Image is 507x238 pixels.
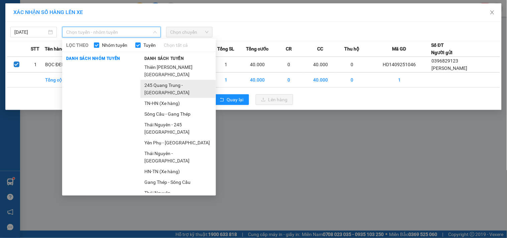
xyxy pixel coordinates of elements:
li: Thái Nguyên - [GEOGRAPHIC_DATA] [140,188,216,206]
td: 1 [26,57,45,73]
span: 0396829123 [432,58,459,64]
td: 1 [210,73,242,88]
span: Tên hàng [45,45,65,52]
button: Close [483,3,502,22]
li: 245 Quang Trung - [GEOGRAPHIC_DATA] [140,80,216,98]
li: Yên Phụ - [GEOGRAPHIC_DATA] [140,137,216,148]
span: XÁC NHẬN SỐ HÀNG LÊN XE [13,9,83,15]
span: Nhóm tuyến [99,41,130,49]
td: 40.000 [305,57,336,73]
td: 40.000 [242,57,273,73]
td: 0 [273,73,305,88]
li: TN-HN (Xe hàng) [140,98,216,109]
div: Số ĐT Người gửi [431,41,453,56]
span: [PERSON_NAME] [432,66,468,71]
span: rollback [220,97,224,103]
td: 0 [273,57,305,73]
span: close [490,10,495,15]
span: Mã GD [392,45,406,52]
a: Chọn tất cả [164,41,188,49]
span: CR [286,45,292,52]
li: Thái Nguyên - 245 [GEOGRAPHIC_DATA] [140,119,216,137]
span: CC [318,45,324,52]
span: Chọn tuyến - nhóm tuyến [66,27,157,37]
input: 14/09/2025 [14,28,47,36]
li: Sông Cầu - Gang Thép [140,109,216,119]
button: uploadLên hàng [256,94,293,105]
span: Danh sách tuyến [140,55,188,62]
li: HN-TN (Xe hàng) [140,166,216,177]
td: 40.000 [242,73,273,88]
td: 1 [210,57,242,73]
span: Danh sách nhóm tuyến [62,55,124,62]
td: 0 [336,57,368,73]
td: 40.000 [305,73,336,88]
li: 271 - [PERSON_NAME] - [GEOGRAPHIC_DATA] - [GEOGRAPHIC_DATA] [62,16,279,25]
td: HD1409251046 [368,57,431,73]
span: LỌC THEO [66,41,89,49]
span: Tổng cước [246,45,269,52]
img: logo.jpg [8,8,58,42]
b: GỬI : VP [GEOGRAPHIC_DATA] [8,45,100,68]
span: Chọn chuyến [170,27,209,37]
td: 1 [368,73,431,88]
td: Tổng cộng [45,73,76,88]
span: down [153,30,157,34]
span: Quay lại [227,96,244,103]
span: Tổng SL [218,45,235,52]
span: STT [31,45,39,52]
li: Thiên [PERSON_NAME][GEOGRAPHIC_DATA] [140,62,216,80]
span: Tuyến [141,41,158,49]
li: Gang Thép - Sông Cầu [140,177,216,188]
td: 0 [336,73,368,88]
li: Thái Nguyên - [GEOGRAPHIC_DATA] [140,148,216,166]
td: BỌC ĐEN QAO [45,57,76,73]
button: rollbackQuay lại [214,94,249,105]
span: Thu hộ [344,45,359,52]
